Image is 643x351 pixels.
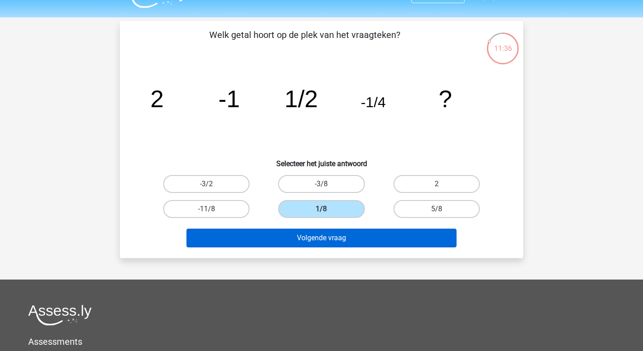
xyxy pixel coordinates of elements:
tspan: ? [439,85,452,112]
h6: Selecteer het juiste antwoord [134,152,509,168]
label: -3/2 [163,175,250,193]
img: Assessly logo [28,305,92,326]
label: -11/8 [163,200,250,218]
h5: Assessments [28,336,615,347]
label: -3/8 [278,175,364,193]
tspan: 1/2 [284,85,318,112]
label: 1/8 [278,200,364,218]
label: 2 [393,175,480,193]
tspan: -1/4 [361,94,386,110]
label: 5/8 [393,200,480,218]
button: Volgende vraag [186,229,457,247]
p: Welk getal hoort op de plek van het vraagteken? [134,28,475,55]
tspan: 2 [150,85,164,112]
tspan: -1 [219,85,240,112]
div: 11:36 [486,32,520,54]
